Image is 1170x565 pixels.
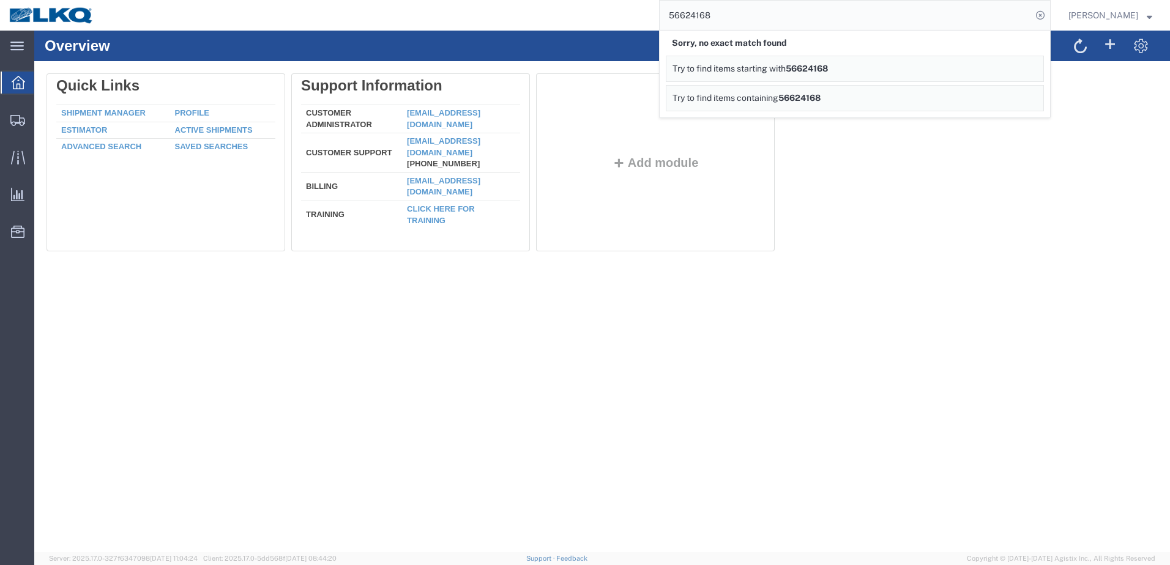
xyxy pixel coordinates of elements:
[141,111,214,120] a: Saved Searches
[141,95,218,104] a: Active Shipments
[373,78,446,98] a: [EMAIL_ADDRESS][DOMAIN_NAME]
[267,103,368,142] td: Customer Support
[373,106,446,127] a: [EMAIL_ADDRESS][DOMAIN_NAME]
[666,31,1044,56] div: Sorry, no exact match found
[368,103,486,142] td: [PHONE_NUMBER]
[27,95,73,104] a: Estimator
[49,555,198,562] span: Server: 2025.17.0-327f6347098
[373,174,441,194] a: Click here for training
[34,31,1170,552] iframe: FS Legacy Container
[141,78,175,87] a: Profile
[575,125,668,139] button: Add module
[967,553,1155,564] span: Copyright © [DATE]-[DATE] Agistix Inc., All Rights Reserved
[1068,9,1138,22] span: Alfredo Garcia
[267,170,368,196] td: Training
[285,555,337,562] span: [DATE] 08:44:20
[9,6,94,24] img: logo
[778,93,821,103] span: 56624168
[267,46,486,64] div: Support Information
[27,111,107,120] a: Advanced Search
[267,75,368,103] td: Customer Administrator
[373,146,446,166] a: [EMAIL_ADDRESS][DOMAIN_NAME]
[786,64,828,73] span: 56624168
[150,555,198,562] span: [DATE] 11:04:24
[203,555,337,562] span: Client: 2025.17.0-5dd568f
[673,64,786,73] span: Try to find items starting with
[1068,8,1153,23] button: [PERSON_NAME]
[267,142,368,170] td: Billing
[673,93,778,103] span: Try to find items containing
[660,1,1032,30] input: Search for shipment number, reference number
[526,555,557,562] a: Support
[556,555,587,562] a: Feedback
